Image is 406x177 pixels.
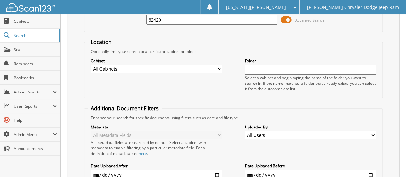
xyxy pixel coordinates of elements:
legend: Location [88,39,115,46]
span: Scan [14,47,57,52]
iframe: Chat Widget [374,146,406,177]
img: scan123-logo-white.svg [6,3,55,12]
div: All metadata fields are searched by default. Select a cabinet with metadata to enable filtering b... [91,140,222,156]
div: Enhance your search for specific documents using filters such as date and file type. [88,115,379,120]
span: Bookmarks [14,75,57,81]
span: Reminders [14,61,57,66]
span: Help [14,118,57,123]
span: Cabinets [14,19,57,24]
label: Metadata [91,124,222,130]
span: [PERSON_NAME] Chrysler Dodge Jeep Ram [307,5,399,9]
span: User Reports [14,103,53,109]
label: Date Uploaded After [91,163,222,169]
label: Folder [245,58,376,64]
span: Search [14,33,56,38]
span: Admin Menu [14,132,53,137]
label: Cabinet [91,58,222,64]
span: Admin Reports [14,89,53,95]
span: Announcements [14,146,57,151]
a: here [139,151,147,156]
label: Uploaded By [245,124,376,130]
span: Advanced Search [295,18,324,22]
div: Select a cabinet and begin typing the name of the folder you want to search in. If the name match... [245,75,376,92]
div: Optionally limit your search to a particular cabinet or folder [88,49,379,54]
label: Date Uploaded Before [245,163,376,169]
legend: Additional Document Filters [88,105,162,112]
span: [US_STATE][PERSON_NAME] [226,5,286,9]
